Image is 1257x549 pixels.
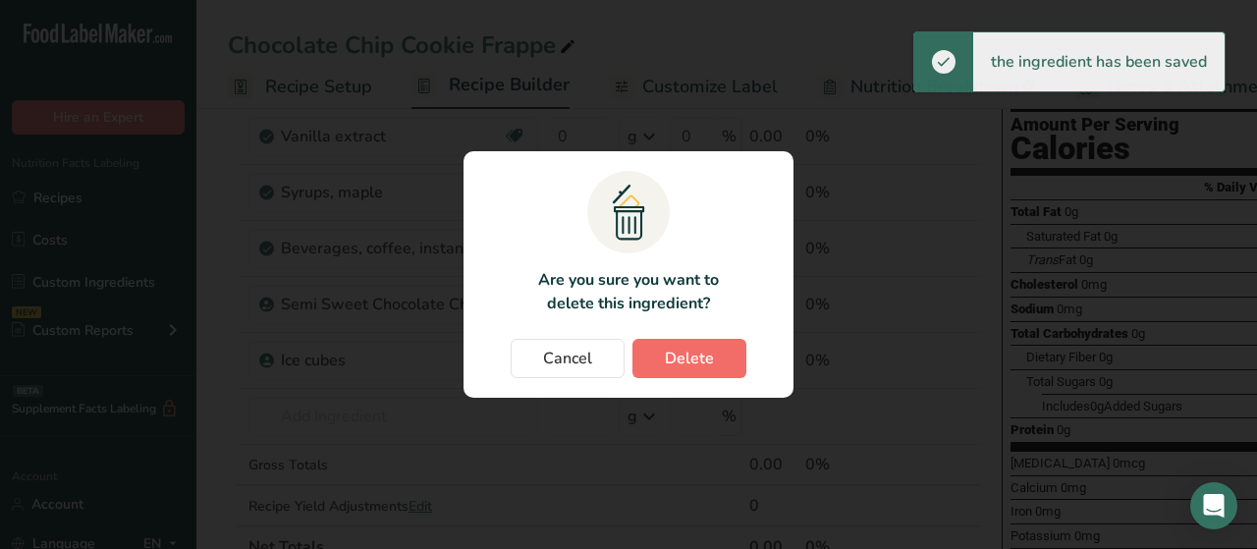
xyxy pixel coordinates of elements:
[543,347,592,370] span: Cancel
[665,347,714,370] span: Delete
[1190,482,1237,529] div: Open Intercom Messenger
[526,268,730,315] p: Are you sure you want to delete this ingredient?
[973,32,1225,91] div: the ingredient has been saved
[511,339,625,378] button: Cancel
[632,339,746,378] button: Delete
